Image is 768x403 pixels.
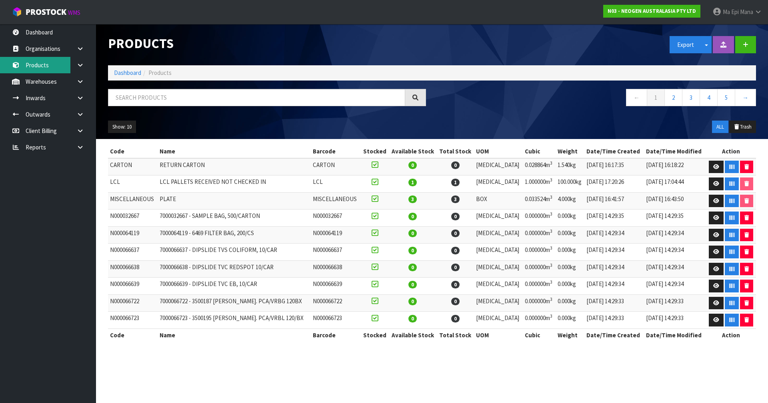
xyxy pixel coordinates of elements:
span: 0 [451,264,460,271]
td: LCL PALLETS RECEIVED NOT CHECKED IN [158,175,311,193]
button: Show: 10 [108,121,136,133]
td: 0.000000m [523,294,556,312]
th: Action [706,145,756,158]
td: N000066637 [311,244,360,261]
span: 0 [408,161,417,169]
span: Mana [740,8,753,16]
td: 0.000kg [556,312,584,329]
span: 0 [451,315,460,322]
a: Dashboard [114,69,141,77]
td: MISCELLANEOUS [108,192,158,210]
a: ← [626,89,647,106]
td: 4.000kg [556,192,584,210]
span: 1 [451,179,460,186]
td: 0.000kg [556,210,584,227]
span: 0 [451,247,460,254]
td: N000066723 [311,312,360,329]
td: [DATE] 16:17:35 [584,158,644,175]
td: [MEDICAL_DATA] [474,278,523,295]
span: 0 [408,230,417,237]
span: 0 [451,213,460,220]
th: Weight [556,328,584,341]
th: Name [158,328,311,341]
th: Code [108,328,158,341]
td: N000066722 [311,294,360,312]
td: N000064119 [108,226,158,244]
sup: 3 [550,262,552,268]
th: Total Stock [437,328,474,341]
td: [DATE] 16:41:57 [584,192,644,210]
td: [MEDICAL_DATA] [474,210,523,227]
span: 0 [408,264,417,271]
td: 7000066638 - DIPSLIDE TVC REDSPOT 10/CAR [158,260,311,278]
td: PLATE [158,192,311,210]
td: N000066639 [311,278,360,295]
td: RETURN CARTON [158,158,311,175]
td: N000066638 [108,260,158,278]
td: N000066637 [108,244,158,261]
td: [MEDICAL_DATA] [474,260,523,278]
td: 0.000kg [556,260,584,278]
td: [DATE] 14:29:33 [644,312,706,329]
td: BOX [474,192,523,210]
td: 0.000kg [556,244,584,261]
td: [DATE] 16:18:22 [644,158,706,175]
th: Available Stock [389,145,437,158]
td: 0.000000m [523,278,556,295]
span: 0 [408,315,417,322]
td: 0.000000m [523,244,556,261]
th: Name [158,145,311,158]
sup: 3 [550,177,552,183]
td: 7000066637 - DIPSLIDE TVS COLIFORM, 10/CAR [158,244,311,261]
td: [DATE] 14:29:33 [644,294,706,312]
td: [MEDICAL_DATA] [474,294,523,312]
td: [DATE] 14:29:34 [584,260,644,278]
sup: 3 [550,279,552,285]
span: 0 [408,247,417,254]
td: [DATE] 14:29:34 [584,244,644,261]
sup: 3 [550,313,552,319]
td: CARTON [108,158,158,175]
td: [MEDICAL_DATA] [474,226,523,244]
sup: 3 [550,228,552,234]
td: 0.000000m [523,210,556,227]
span: 0 [408,298,417,305]
span: 3 [451,195,460,203]
td: [DATE] 14:29:35 [584,210,644,227]
td: 0.000000m [523,226,556,244]
td: 1.540kg [556,158,584,175]
h1: Products [108,36,426,51]
th: Action [706,328,756,341]
td: [DATE] 14:29:34 [584,226,644,244]
a: 1 [647,89,665,106]
span: 0 [451,161,460,169]
td: 0.000000m [523,312,556,329]
span: 3 [408,195,417,203]
td: [MEDICAL_DATA] [474,175,523,193]
th: Date/Time Created [584,145,644,158]
th: Total Stock [437,145,474,158]
td: 0.028864m [523,158,556,175]
td: N000066638 [311,260,360,278]
td: 0.033524m [523,192,556,210]
td: [DATE] 14:29:34 [644,278,706,295]
td: 0.000kg [556,294,584,312]
sup: 3 [550,245,552,251]
span: Ma Epi [723,8,739,16]
span: 0 [408,281,417,288]
a: 4 [700,89,718,106]
td: [DATE] 14:29:33 [584,312,644,329]
td: [DATE] 14:29:34 [584,278,644,295]
th: Date/Time Created [584,328,644,341]
span: 0 [451,230,460,237]
td: LCL [108,175,158,193]
th: Date/Time Modified [644,328,706,341]
th: Code [108,145,158,158]
sup: 3 [550,160,552,166]
a: 5 [717,89,735,106]
th: Available Stock [389,328,437,341]
button: ALL [712,121,728,133]
td: N000064119 [311,226,360,244]
td: 7000066723 - 3500195 [PERSON_NAME]. PCA/VRBL 120/BX [158,312,311,329]
td: [DATE] 17:20:26 [584,175,644,193]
